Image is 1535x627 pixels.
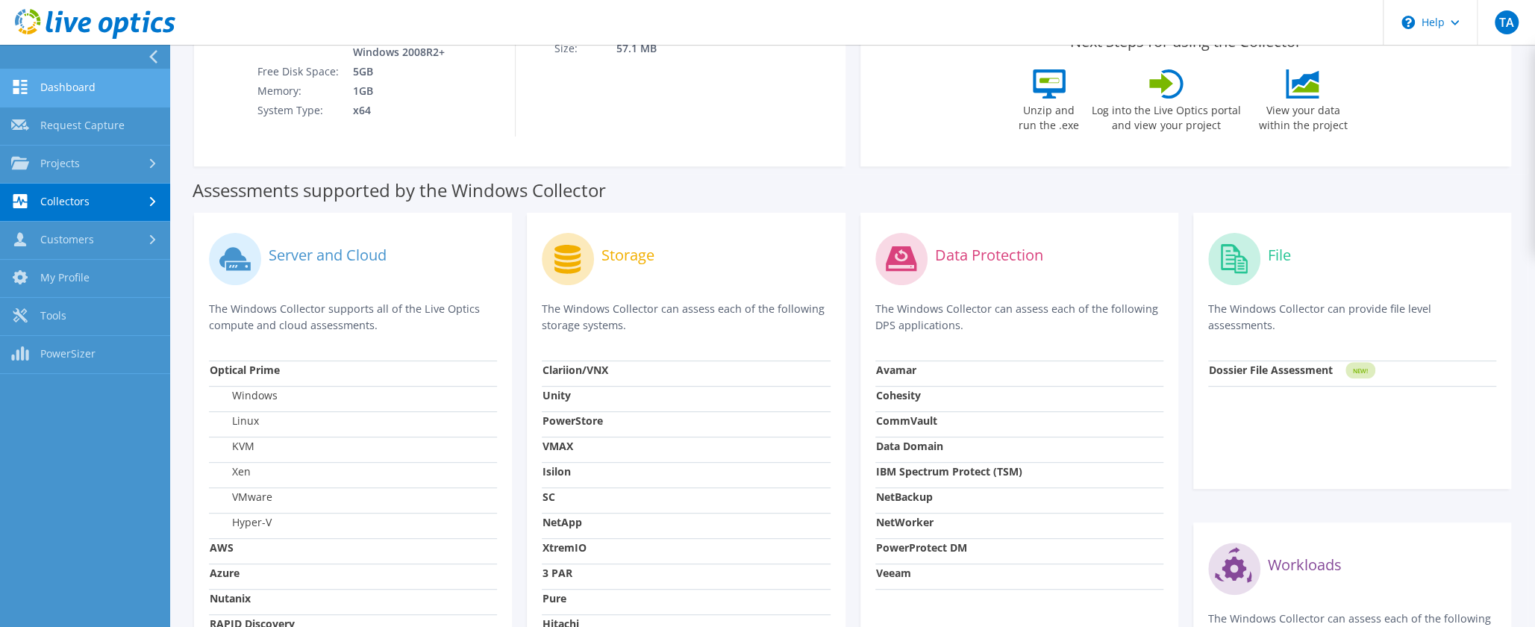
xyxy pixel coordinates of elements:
[210,515,272,530] label: Hyper-V
[543,464,571,478] strong: Isilon
[601,248,654,263] label: Storage
[876,515,934,529] strong: NetWorker
[876,363,916,377] strong: Avamar
[876,540,967,555] strong: PowerProtect DM
[342,101,448,120] td: x64
[210,566,240,580] strong: Azure
[876,388,921,402] strong: Cohesity
[210,363,280,377] strong: Optical Prime
[210,439,254,454] label: KVM
[257,101,342,120] td: System Type:
[876,566,911,580] strong: Veeam
[257,62,342,81] td: Free Disk Space:
[210,591,251,605] strong: Nutanix
[1208,301,1496,334] p: The Windows Collector can provide file level assessments.
[543,490,555,504] strong: SC
[1495,10,1519,34] span: TA
[1091,99,1242,133] label: Log into the Live Optics portal and view your project
[543,566,572,580] strong: 3 PAR
[543,414,603,428] strong: PowerStore
[1268,248,1291,263] label: File
[616,39,776,58] td: 57.1 MB
[209,301,497,334] p: The Windows Collector supports all of the Live Optics compute and cloud assessments.
[1015,99,1084,133] label: Unzip and run the .exe
[543,591,566,605] strong: Pure
[1352,366,1367,375] tspan: NEW!
[876,490,933,504] strong: NetBackup
[876,464,1022,478] strong: IBM Spectrum Protect (TSM)
[876,414,937,428] strong: CommVault
[269,248,387,263] label: Server and Cloud
[210,388,278,403] label: Windows
[935,248,1043,263] label: Data Protection
[543,388,571,402] strong: Unity
[1209,363,1333,377] strong: Dossier File Assessment
[210,414,259,428] label: Linux
[543,363,608,377] strong: Clariion/VNX
[543,439,573,453] strong: VMAX
[210,540,234,555] strong: AWS
[193,183,606,198] label: Assessments supported by the Windows Collector
[1401,16,1415,29] svg: \n
[875,301,1163,334] p: The Windows Collector can assess each of the following DPS applications.
[542,301,830,334] p: The Windows Collector can assess each of the following storage systems.
[543,515,582,529] strong: NetApp
[876,439,943,453] strong: Data Domain
[342,62,448,81] td: 5GB
[1249,99,1357,133] label: View your data within the project
[543,540,587,555] strong: XtremIO
[210,464,251,479] label: Xen
[210,490,272,505] label: VMware
[342,81,448,101] td: 1GB
[257,81,342,101] td: Memory:
[554,39,616,58] td: Size:
[1268,558,1342,573] label: Workloads
[1070,33,1301,51] label: Next Steps for using the Collector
